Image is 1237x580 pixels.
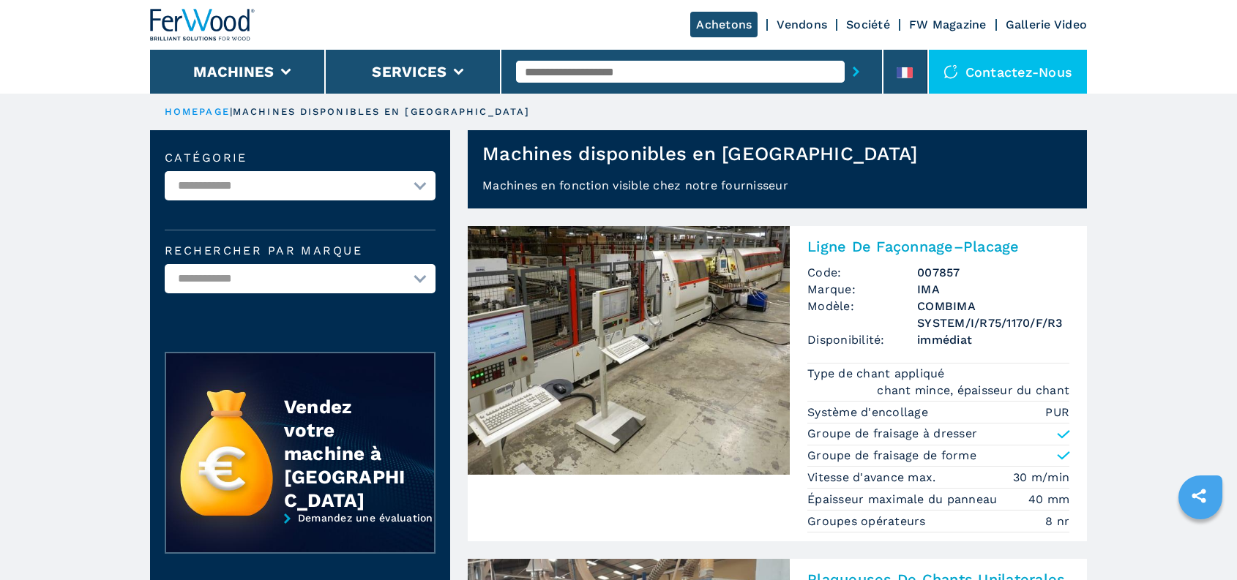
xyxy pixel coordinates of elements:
[917,298,1069,331] h3: COMBIMA SYSTEM/I/R75/1170/F/R3
[917,264,1069,281] h3: 007857
[846,18,890,31] a: Société
[193,63,274,80] button: Machines
[1045,404,1069,421] em: PUR
[807,404,932,421] p: Système d'encollage
[468,226,790,475] img: Ligne De Façonnage–Placage IMA COMBIMA SYSTEM/I/R75/1170/F/R3
[929,50,1088,94] div: Contactez-nous
[150,9,255,41] img: Ferwood
[230,106,233,117] span: |
[807,366,949,382] p: Type de chant appliqué
[807,331,917,348] span: Disponibilité:
[165,245,436,257] label: Rechercher par marque
[1013,469,1069,486] em: 30 m/min
[284,395,406,512] div: Vendez votre machine à [GEOGRAPHIC_DATA]
[1028,491,1069,508] em: 40 mm
[917,281,1069,298] h3: IMA
[807,426,977,442] p: Groupe de fraisage à dresser
[943,64,958,79] img: Contactez-nous
[807,238,1069,255] h3: Ligne De Façonnage–Placage
[165,106,230,117] a: HOMEPAGE
[482,178,788,192] span: Machines en fonction visible chez notre fournisseur
[807,264,917,281] span: Code:
[1175,514,1226,569] iframe: Chat
[807,470,940,486] p: Vitesse d'avance max.
[917,331,1069,348] span: immédiat
[165,512,436,565] a: Demandez une évaluation
[1045,513,1069,530] em: 8 nr
[690,12,758,37] a: Achetons
[807,513,930,530] p: Groupes opérateurs
[233,105,530,118] p: machines disponibles en [GEOGRAPHIC_DATA]
[372,63,446,80] button: Services
[1181,478,1217,514] a: sharethis
[165,152,436,164] label: catégorie
[909,18,987,31] a: FW Magazine
[777,18,827,31] a: Vendons
[807,448,976,464] p: Groupe de fraisage de forme
[1006,18,1088,31] a: Gallerie Video
[845,55,867,88] button: submit-button
[482,142,917,165] h1: Machines disponibles en [GEOGRAPHIC_DATA]
[807,492,1001,508] p: Épaisseur maximale du panneau
[807,298,917,331] span: Modèle:
[807,281,917,298] span: Marque:
[877,382,1069,399] em: chant mince, épaisseur du chant
[468,226,1087,541] a: Ligne De Façonnage–Placage IMA COMBIMA SYSTEM/I/R75/1170/F/R3Ligne De Façonnage–PlacageCode:00785...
